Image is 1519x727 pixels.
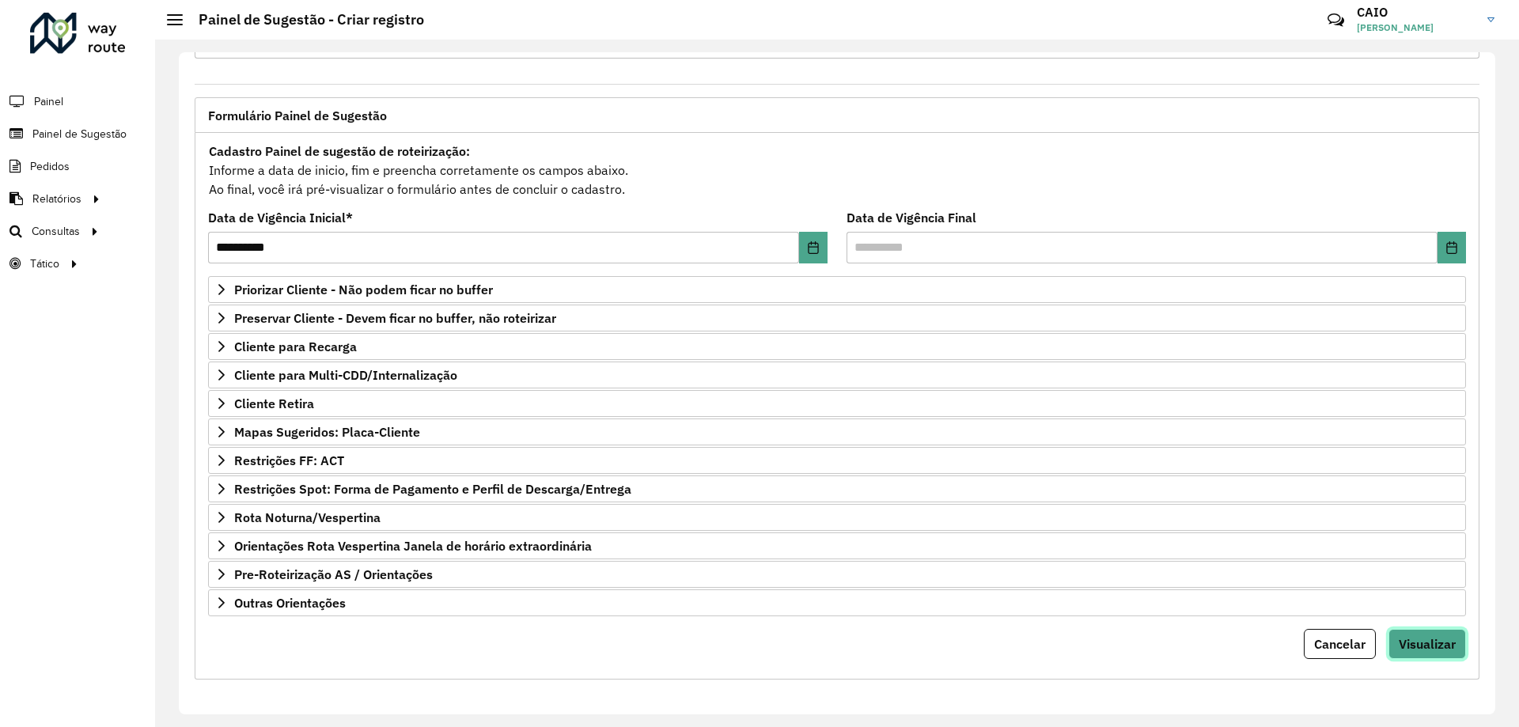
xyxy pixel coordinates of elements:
[234,369,457,381] span: Cliente para Multi-CDD/Internalização
[208,532,1466,559] a: Orientações Rota Vespertina Janela de horário extraordinária
[208,362,1466,388] a: Cliente para Multi-CDD/Internalização
[799,232,828,263] button: Choose Date
[30,256,59,272] span: Tático
[1304,629,1376,659] button: Cancelar
[234,397,314,410] span: Cliente Retira
[234,568,433,581] span: Pre-Roteirização AS / Orientações
[208,208,353,227] label: Data de Vigência Inicial
[208,447,1466,474] a: Restrições FF: ACT
[208,141,1466,199] div: Informe a data de inicio, fim e preencha corretamente os campos abaixo. Ao final, você irá pré-vi...
[208,109,387,122] span: Formulário Painel de Sugestão
[208,561,1466,588] a: Pre-Roteirização AS / Orientações
[234,454,344,467] span: Restrições FF: ACT
[183,11,424,28] h2: Painel de Sugestão - Criar registro
[1357,5,1475,20] h3: CAIO
[209,143,470,159] strong: Cadastro Painel de sugestão de roteirização:
[208,276,1466,303] a: Priorizar Cliente - Não podem ficar no buffer
[1357,21,1475,35] span: [PERSON_NAME]
[234,340,357,353] span: Cliente para Recarga
[30,158,70,175] span: Pedidos
[1314,636,1366,652] span: Cancelar
[234,283,493,296] span: Priorizar Cliente - Não podem ficar no buffer
[32,126,127,142] span: Painel de Sugestão
[234,540,592,552] span: Orientações Rota Vespertina Janela de horário extraordinária
[234,312,556,324] span: Preservar Cliente - Devem ficar no buffer, não roteirizar
[208,305,1466,331] a: Preservar Cliente - Devem ficar no buffer, não roteirizar
[32,223,80,240] span: Consultas
[208,475,1466,502] a: Restrições Spot: Forma de Pagamento e Perfil de Descarga/Entrega
[32,191,81,207] span: Relatórios
[1388,629,1466,659] button: Visualizar
[208,504,1466,531] a: Rota Noturna/Vespertina
[208,418,1466,445] a: Mapas Sugeridos: Placa-Cliente
[34,93,63,110] span: Painel
[234,483,631,495] span: Restrições Spot: Forma de Pagamento e Perfil de Descarga/Entrega
[208,589,1466,616] a: Outras Orientações
[234,511,381,524] span: Rota Noturna/Vespertina
[1438,232,1466,263] button: Choose Date
[1319,3,1353,37] a: Contato Rápido
[234,596,346,609] span: Outras Orientações
[847,208,976,227] label: Data de Vigência Final
[1399,636,1456,652] span: Visualizar
[208,390,1466,417] a: Cliente Retira
[234,426,420,438] span: Mapas Sugeridos: Placa-Cliente
[208,333,1466,360] a: Cliente para Recarga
